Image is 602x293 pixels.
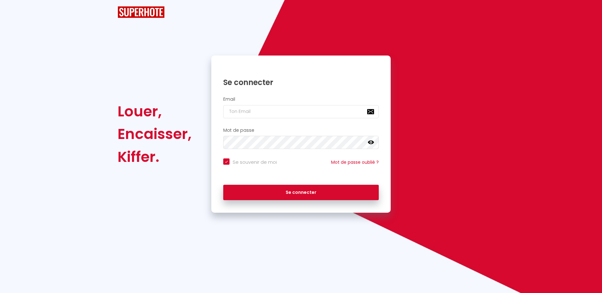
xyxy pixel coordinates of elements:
[223,185,379,200] button: Se connecter
[118,123,192,145] div: Encaisser,
[223,97,379,102] h2: Email
[223,105,379,118] input: Ton Email
[223,77,379,87] h1: Se connecter
[118,6,165,18] img: SuperHote logo
[331,159,379,165] a: Mot de passe oublié ?
[118,100,192,123] div: Louer,
[223,128,379,133] h2: Mot de passe
[5,3,24,21] button: Ouvrir le widget de chat LiveChat
[118,146,192,168] div: Kiffer.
